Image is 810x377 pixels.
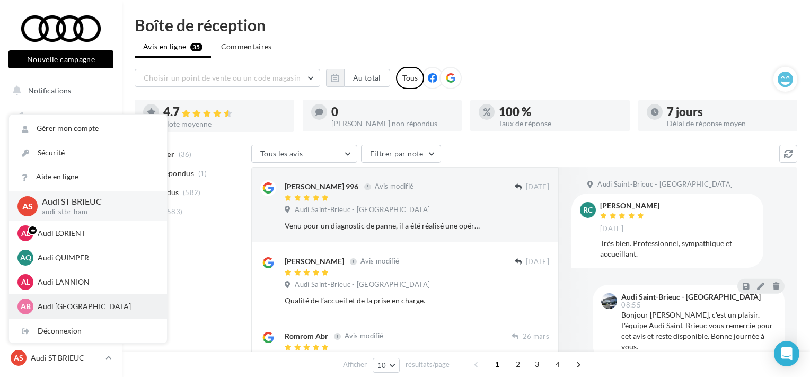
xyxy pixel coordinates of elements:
div: Taux de réponse [499,120,621,127]
span: Opérations [28,112,65,121]
div: Romrom Abr [285,331,328,341]
div: Déconnexion [9,319,167,343]
span: Non répondus [145,168,194,179]
p: Audi LORIENT [38,228,154,239]
span: AL [21,228,30,239]
span: 1 [489,356,506,373]
span: Audi Saint-Brieuc - [GEOGRAPHIC_DATA] [295,205,430,215]
div: Note moyenne [163,120,286,128]
button: Au total [326,69,390,87]
span: 2 [509,356,526,373]
div: 100 % [499,106,621,118]
span: Avis modifié [360,257,399,266]
div: Venu pour un diagnostic de panne, il a été réalisé une opération demandant du temps pour réparer ... [285,221,480,231]
span: Audi Saint-Brieuc - [GEOGRAPHIC_DATA] [295,280,430,290]
span: Afficher [343,360,367,370]
div: Open Intercom Messenger [774,341,799,366]
a: PLV et print personnalisable [6,239,116,270]
div: Qualité de l’accueil et de la prise en charge. [285,295,480,306]
span: Notifications [28,86,71,95]
button: Tous les avis [251,145,357,163]
p: Audi LANNION [38,277,154,287]
span: Avis modifié [345,332,383,340]
button: Au total [344,69,390,87]
span: 10 [377,361,386,370]
span: AB [21,301,31,312]
span: Audi Saint-Brieuc - [GEOGRAPHIC_DATA] [597,180,733,189]
a: Aide en ligne [9,165,167,189]
div: Tous [396,67,424,89]
span: 08:55 [621,302,641,309]
div: Boîte de réception [135,17,797,33]
div: [PERSON_NAME] [285,256,344,267]
span: [DATE] [526,182,549,192]
span: Choisir un point de vente ou un code magasin [144,73,301,82]
div: Délai de réponse moyen [667,120,789,127]
span: Commentaires [221,41,272,52]
span: résultats/page [406,360,450,370]
p: Audi [GEOGRAPHIC_DATA] [38,301,154,312]
a: Boîte de réception35 [6,132,116,155]
span: [DATE] [600,224,623,234]
div: Audi Saint-Brieuc - [GEOGRAPHIC_DATA] [621,293,761,301]
div: [PERSON_NAME] 996 [285,181,358,192]
span: Tous les avis [260,149,303,158]
span: AS [14,353,23,363]
span: RC [583,205,593,215]
span: 26 mars [523,332,549,341]
button: Filtrer par note [361,145,441,163]
span: Avis modifié [375,182,413,191]
p: Audi QUIMPER [38,252,154,263]
p: Audi ST BRIEUC [42,196,150,208]
div: 0 [331,106,454,118]
span: 3 [529,356,545,373]
span: AQ [20,252,31,263]
a: Médiathèque [6,212,116,234]
p: Audi ST BRIEUC [31,353,101,363]
div: [PERSON_NAME] [600,202,659,209]
span: AS [22,200,33,212]
button: Nouvelle campagne [8,50,113,68]
a: Campagnes [6,186,116,208]
button: Notifications [6,80,111,102]
div: 4.7 [163,106,286,118]
div: 7 jours [667,106,789,118]
a: Sécurité [9,141,167,165]
a: AS Audi ST BRIEUC [8,348,113,368]
span: AL [21,277,30,287]
div: Bonjour [PERSON_NAME], c'est un plaisir. L'équipe Audi Saint-Brieuc vous remercie pour cet avis e... [621,310,776,352]
div: [PERSON_NAME] non répondus [331,120,454,127]
button: 10 [373,358,400,373]
button: Choisir un point de vente ou un code magasin [135,69,320,87]
div: Très bien. Professionnel, sympathique et accueillant. [600,238,755,259]
span: 4 [549,356,566,373]
a: Opérations [6,106,116,128]
a: Gérer mon compte [9,117,167,141]
span: (582) [183,188,201,197]
span: (583) [165,207,183,216]
span: [DATE] [526,257,549,267]
p: audi-stbr-ham [42,207,150,217]
a: Visibilité en ligne [6,160,116,182]
span: (1) [198,169,207,178]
